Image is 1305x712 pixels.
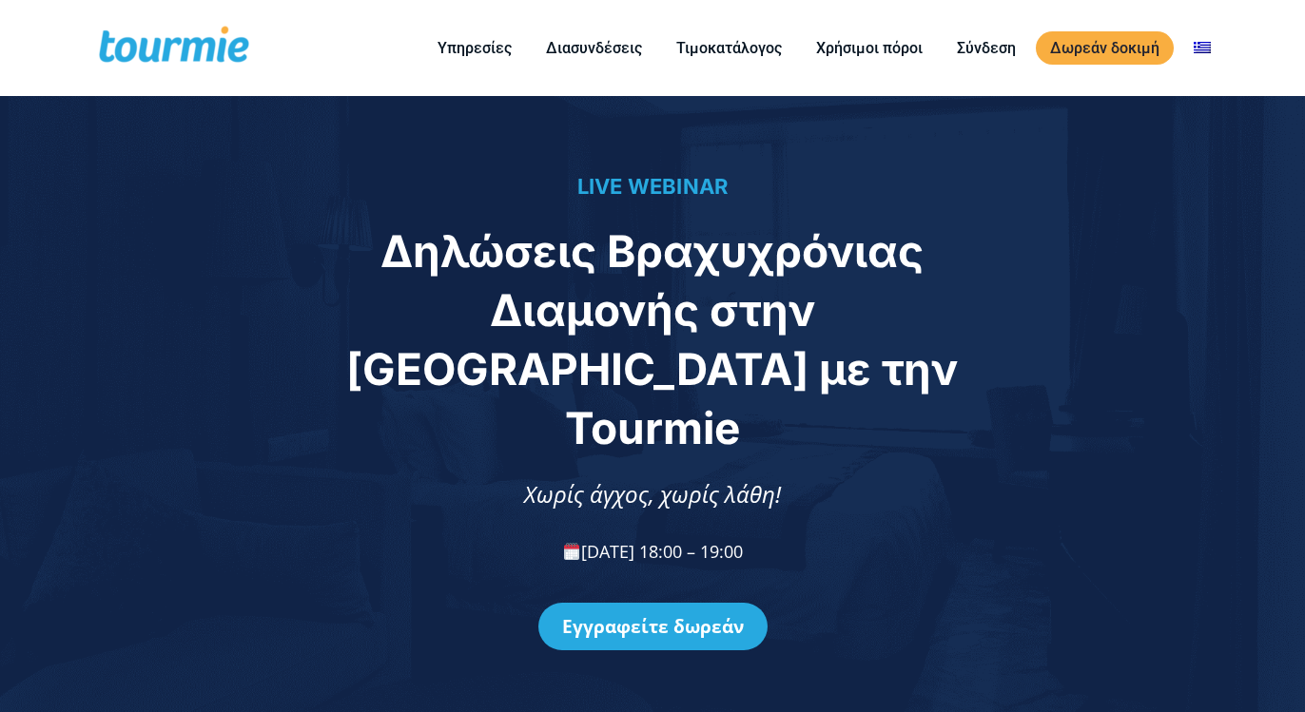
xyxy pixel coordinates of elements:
[346,224,958,454] span: Δηλώσεις Βραχυχρόνιας Διαμονής στην [GEOGRAPHIC_DATA] με την Tourmie
[943,36,1030,60] a: Σύνδεση
[1036,31,1174,65] a: Δωρεάν δοκιμή
[562,540,744,563] span: [DATE] 18:00 – 19:00
[538,603,768,650] a: Εγγραφείτε δωρεάν
[577,174,729,199] span: LIVE WEBINAR
[662,36,796,60] a: Τιμοκατάλογος
[423,36,526,60] a: Υπηρεσίες
[532,36,656,60] a: Διασυνδέσεις
[802,36,937,60] a: Χρήσιμοι πόροι
[524,478,781,510] span: Χωρίς άγχος, χωρίς λάθη!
